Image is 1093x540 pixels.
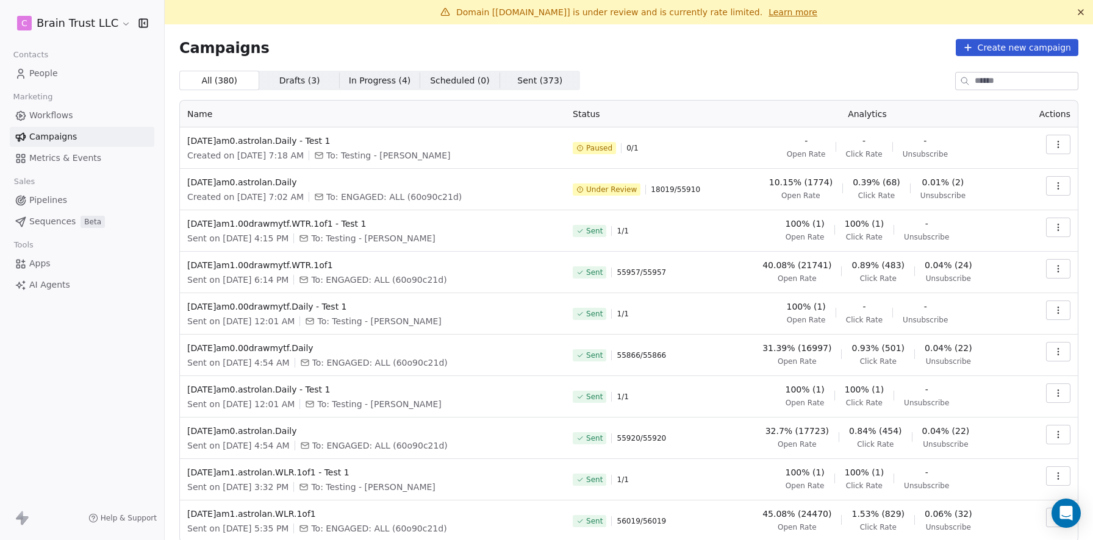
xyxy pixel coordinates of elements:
span: Click Rate [857,439,894,449]
span: To: Testing - Angie [317,398,441,410]
span: Pipelines [29,194,67,207]
span: 0.93% (501) [851,342,905,354]
th: Analytics [718,101,1017,127]
span: 18019 / 55910 [651,185,700,194]
span: Under Review [586,185,637,194]
span: 0.04% (24) [925,259,972,271]
a: SequencesBeta [10,211,154,232]
a: Pipelines [10,190,154,210]
span: Beta [81,216,105,228]
span: [DATE]am0.astrolan.Daily - Test 1 [187,135,558,147]
span: 1.53% (829) [851,508,905,520]
span: In Progress ( 4 ) [349,74,411,87]
span: Sent on [DATE] 5:35 PM [187,522,288,535]
span: Marketing [8,88,58,106]
span: Apps [29,257,51,270]
span: 55920 / 55920 [617,433,666,443]
span: Click Rate [860,522,897,532]
span: Click Rate [846,149,883,159]
a: Workflows [10,105,154,126]
span: 100% (1) [785,466,824,478]
span: 32.7% (17723) [765,425,829,437]
span: 55866 / 55866 [617,350,666,360]
span: 100% (1) [845,218,884,230]
span: 1 / 1 [617,392,628,402]
span: Campaigns [179,39,270,56]
span: To: ENGAGED: ALL (60o90c21d) [312,357,448,369]
span: Open Rate [778,274,817,283]
span: Sent on [DATE] 4:54 AM [187,357,290,369]
span: To: Testing - Angie [317,315,441,327]
span: 100% (1) [785,218,824,230]
span: Click Rate [860,274,897,283]
span: Unsubscribe [903,315,948,325]
span: 1 / 1 [617,226,628,236]
span: - [925,466,928,478]
span: To: Testing - Angie [326,149,450,162]
span: [DATE]am0.astrolan.Daily - Test 1 [187,383,558,396]
span: Sent [586,268,603,277]
span: Sales [9,172,40,191]
span: C [21,17,27,29]
span: 40.08% (21741) [762,259,831,271]
span: Created on [DATE] 7:18 AM [187,149,304,162]
span: 100% (1) [787,300,826,313]
th: Actions [1017,101,1078,127]
span: Open Rate [778,439,817,449]
span: 0 / 1 [626,143,638,153]
span: 1 / 1 [617,309,628,319]
span: 0.01% (2) [922,176,964,188]
span: Open Rate [786,398,825,408]
th: Status [565,101,718,127]
span: To: Testing - Angie [311,481,435,493]
a: Learn more [769,6,817,18]
span: [DATE]am1.00drawmytf.WTR.1of1 - Test 1 [187,218,558,230]
span: Click Rate [858,191,895,201]
span: Click Rate [846,315,883,325]
span: Sent [586,516,603,526]
span: [DATE]am0.00drawmytf.Daily [187,342,558,354]
span: - [862,300,865,313]
span: Click Rate [860,357,897,366]
span: Domain [[DOMAIN_NAME]] is under review and is currently rate limited. [456,7,762,17]
span: Open Rate [781,191,820,201]
span: 56019 / 56019 [617,516,666,526]
a: Metrics & Events [10,148,154,168]
span: [DATE]am1.00drawmytf.WTR.1of1 [187,259,558,271]
span: To: ENGAGED: ALL (60o90c21d) [326,191,462,203]
span: Campaigns [29,130,77,143]
span: 0.39% (68) [853,176,900,188]
span: 0.06% (32) [925,508,972,520]
span: Open Rate [787,149,826,159]
span: 0.04% (22) [922,425,970,437]
span: Open Rate [787,315,826,325]
span: Sent on [DATE] 6:14 PM [187,274,288,286]
span: Sent [586,433,603,443]
span: To: ENGAGED: ALL (60o90c21d) [312,439,448,452]
span: Sent [586,350,603,360]
span: Click Rate [846,481,883,491]
button: Create new campaign [956,39,1078,56]
span: Open Rate [778,357,817,366]
span: Paused [586,143,612,153]
span: Open Rate [786,232,825,242]
button: CBrain Trust LLC [15,13,130,34]
div: Open Intercom Messenger [1052,499,1081,528]
th: Name [180,101,565,127]
a: Campaigns [10,127,154,147]
a: People [10,63,154,83]
span: - [923,135,926,147]
span: Tools [9,236,38,254]
span: 0.04% (22) [925,342,972,354]
span: Unsubscribe [904,398,949,408]
span: Created on [DATE] 7:02 AM [187,191,304,203]
span: - [925,383,928,396]
span: Unsubscribe [926,274,971,283]
span: - [805,135,808,147]
span: Unsubscribe [903,149,948,159]
span: 100% (1) [785,383,824,396]
span: 31.39% (16997) [762,342,831,354]
span: Unsubscribe [904,232,949,242]
span: [DATE]am0.00drawmytf.Daily - Test 1 [187,300,558,313]
span: Contacts [8,46,54,64]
